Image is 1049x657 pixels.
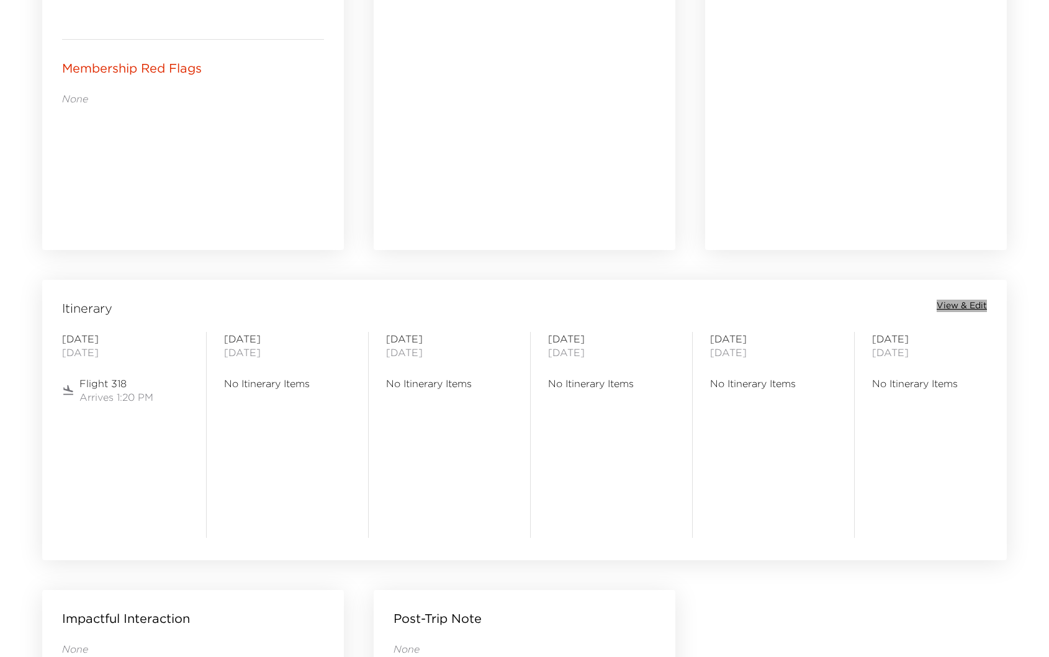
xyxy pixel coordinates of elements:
[710,377,837,390] span: No Itinerary Items
[62,642,324,656] p: None
[224,332,351,346] span: [DATE]
[872,346,999,359] span: [DATE]
[62,92,324,105] p: None
[62,346,189,359] span: [DATE]
[548,346,675,359] span: [DATE]
[62,332,189,346] span: [DATE]
[386,346,513,359] span: [DATE]
[79,377,153,390] span: Flight 318
[224,346,351,359] span: [DATE]
[386,377,513,390] span: No Itinerary Items
[224,377,351,390] span: No Itinerary Items
[386,332,513,346] span: [DATE]
[872,332,999,346] span: [DATE]
[79,390,153,404] span: Arrives 1:20 PM
[548,332,675,346] span: [DATE]
[710,346,837,359] span: [DATE]
[937,300,987,312] button: View & Edit
[62,610,190,627] p: Impactful Interaction
[548,377,675,390] span: No Itinerary Items
[62,60,202,77] p: Membership Red Flags
[394,610,482,627] p: Post-Trip Note
[710,332,837,346] span: [DATE]
[62,300,112,317] span: Itinerary
[394,642,655,656] p: None
[872,377,999,390] span: No Itinerary Items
